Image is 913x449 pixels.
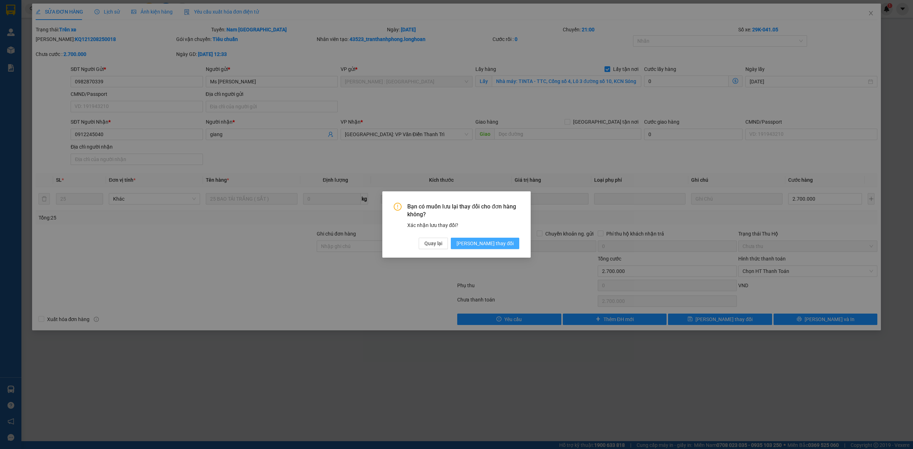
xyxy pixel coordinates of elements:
[451,238,519,249] button: [PERSON_NAME] thay đổi
[407,221,519,229] div: Xác nhận lưu thay đổi?
[394,203,402,211] span: exclamation-circle
[424,239,442,247] span: Quay lại
[419,238,448,249] button: Quay lại
[407,203,519,219] span: Bạn có muốn lưu lại thay đổi cho đơn hàng không?
[456,239,514,247] span: [PERSON_NAME] thay đổi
